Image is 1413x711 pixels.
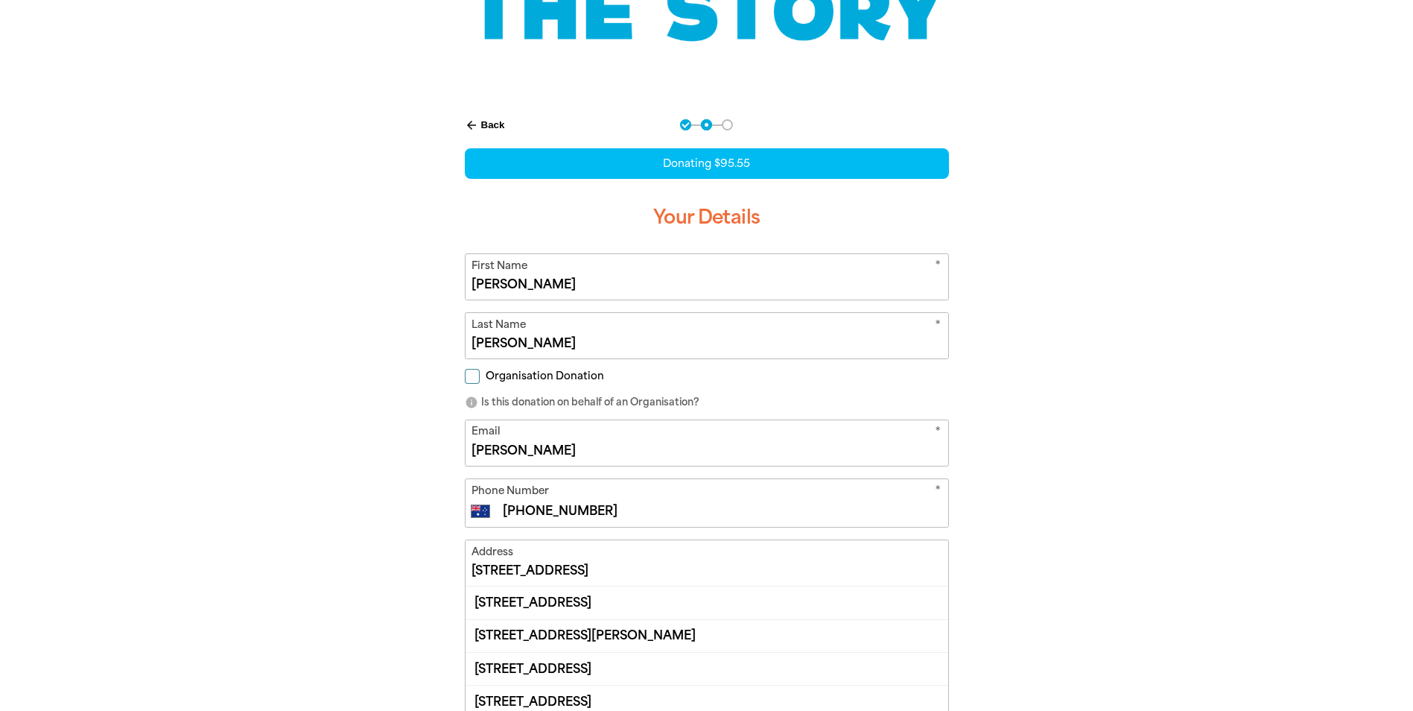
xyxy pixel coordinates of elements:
button: Back [459,113,511,138]
div: [STREET_ADDRESS] [466,587,948,619]
p: Is this donation on behalf of an Organisation? [465,395,949,410]
button: Navigate to step 2 of 3 to enter your details [701,119,712,130]
div: [STREET_ADDRESS] [466,652,948,685]
i: info [465,396,478,409]
span: Organisation Donation [486,369,604,383]
input: Organisation Donation [465,369,480,384]
div: [STREET_ADDRESS][PERSON_NAME] [466,619,948,652]
div: Donating $95.55 [465,148,949,179]
button: Navigate to step 1 of 3 to enter your donation amount [680,119,691,130]
h3: Your Details [465,194,949,241]
button: Navigate to step 3 of 3 to enter your payment details [722,119,733,130]
i: Required [935,483,941,502]
i: arrow_back [465,118,478,132]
